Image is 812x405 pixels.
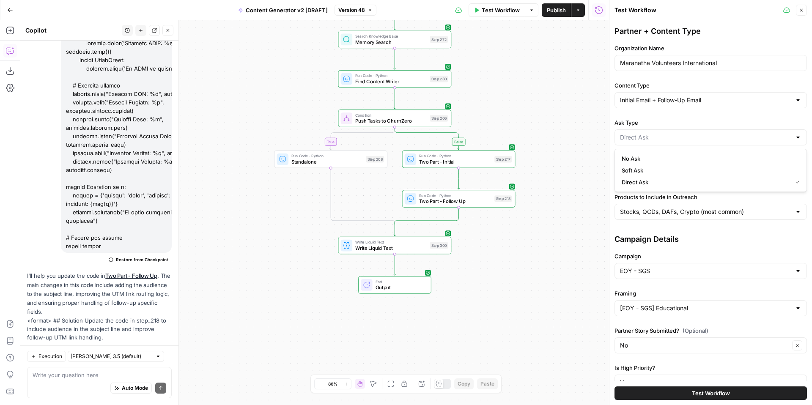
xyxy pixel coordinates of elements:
div: Copilot [25,26,119,35]
div: Write Liquid TextWrite Liquid TextStep 300 [338,237,451,254]
div: Step 217 [494,156,512,163]
span: End [376,279,425,285]
div: Campaign Details [614,233,807,245]
g: Edge from step_217 to step_218 [458,168,460,189]
p: I'll help you update the code in . The main changes in this code include adding the audience to t... [27,271,172,316]
span: Find Content Writer [355,78,427,85]
span: Execution [38,353,62,360]
div: Run Code · PythonFind Content WriterStep 230 [338,70,451,88]
span: Run Code · Python [291,153,363,159]
span: Standalone [291,158,363,165]
span: Push Tasks to ChurnZero [355,117,427,124]
span: Output [376,284,425,291]
label: Is High Priority? [614,364,807,372]
label: Ask Type [614,118,807,127]
span: Two Part - Initial [419,158,491,165]
button: Auto Mode [110,383,152,394]
button: Content Generator v2 [DRAFT] [233,3,333,17]
span: Direct Ask [622,178,789,186]
button: Paste [477,378,498,389]
div: Step 272 [430,36,448,43]
span: Search Knowledge Base [355,33,427,39]
span: Content Generator v2 [DRAFT] [246,6,328,14]
button: Test Workflow [469,3,525,17]
span: Soft Ask [622,166,796,175]
label: Campaign [614,252,807,260]
span: Test Workflow [692,389,730,397]
div: ConditionPush Tasks to ChurnZeroStep 206 [338,109,451,127]
button: Restore from Checkpoint [105,254,172,265]
input: Direct Ask [620,133,791,142]
span: Memory Search [355,38,427,46]
input: Claude Sonnet 3.5 (default) [71,352,152,361]
div: Step 206 [430,115,448,122]
div: Step 208 [366,156,384,163]
input: Yes [620,378,791,387]
div: Run Code · PythonTwo Part - InitialStep 217 [402,151,516,168]
div: Step 300 [430,242,448,249]
div: Step 218 [494,195,512,202]
label: Products to Include in Outreach [614,193,807,201]
g: Edge from step_206 to step_217 [395,127,460,150]
span: Two Part - Follow Up [419,197,491,205]
span: Publish [547,6,566,14]
span: Run Code · Python [419,192,491,198]
g: Edge from step_206-conditional-end to step_300 [394,222,396,236]
g: Edge from step_98 to step_272 [394,9,396,30]
button: Publish [542,3,571,17]
label: Partner Story Submitted? [614,326,807,335]
span: Condition [355,112,427,118]
div: Partner + Content Type [614,25,807,37]
label: Content Type [614,81,807,90]
label: Framing [614,289,807,298]
button: Test Workflow [614,386,807,400]
span: Test Workflow [482,6,520,14]
span: Write Liquid Text [355,244,427,252]
input: [EOY - SGS] Educational [620,304,791,312]
button: Version 48 [335,5,376,16]
input: EOY - SGS [620,267,791,275]
span: Write Liquid Text [355,239,427,245]
span: No Ask [622,154,796,163]
span: Auto Mode [122,384,148,392]
g: Edge from step_272 to step_230 [394,48,396,69]
div: <format> ## Solution Update the code in step_218 to include audience in the subject line and impr... [27,271,172,376]
g: Edge from step_206 to step_208 [330,127,395,150]
input: Stocks, QCDs, DAFs, Crypto (most common) [620,208,791,216]
span: Copy [458,380,470,388]
g: Edge from step_300 to end [394,254,396,275]
div: Run Code · PythonTwo Part - Follow UpStep 218 [402,190,516,207]
div: Run Code · PythonStandaloneStep 208 [274,151,387,168]
span: 86% [328,380,337,387]
g: Edge from step_208 to step_206-conditional-end [331,168,395,224]
span: Run Code · Python [419,153,491,159]
span: Paste [480,380,494,388]
div: EndOutput [338,276,451,293]
div: Search Knowledge BaseMemory SearchStep 272 [338,31,451,48]
input: No [620,341,790,350]
span: Run Code · Python [355,73,427,79]
span: Version 48 [338,6,365,14]
div: Step 230 [430,76,448,82]
g: Edge from step_218 to step_206-conditional-end [395,208,458,224]
label: Organization Name [614,44,807,52]
g: Edge from step_230 to step_206 [394,88,396,109]
button: Copy [454,378,474,389]
a: Two Part - Follow Up [105,272,157,279]
span: Restore from Checkpoint [116,256,168,263]
input: Initial Email + Follow-Up Email [620,96,791,104]
button: Execution [27,351,66,362]
span: (Optional) [683,326,708,335]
